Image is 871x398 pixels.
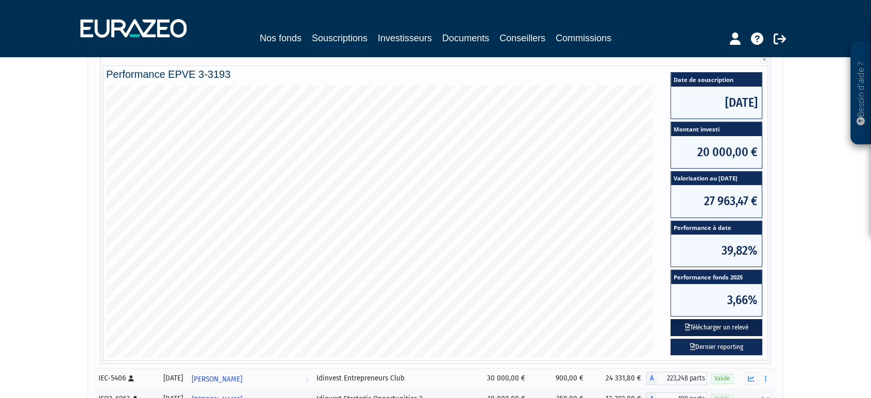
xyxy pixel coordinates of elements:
[711,374,733,384] span: Valide
[646,372,707,385] div: A - Idinvest Entrepreneurs Club
[162,373,185,384] div: [DATE]
[312,31,367,47] a: Souscriptions
[671,319,762,336] button: Télécharger un relevé
[378,31,432,45] a: Investisseurs
[530,368,589,389] td: 900,00 €
[442,31,489,45] a: Documents
[671,284,762,316] span: 3,66%
[671,185,762,217] span: 27 963,47 €
[128,375,134,382] i: [Français] Personne physique
[671,136,762,168] span: 20 000,00 €
[106,69,765,80] h4: Performance EPVE 3-3193
[192,370,242,389] span: [PERSON_NAME]
[671,73,762,87] span: Date de souscription
[98,373,155,384] div: IEC-5406
[80,19,187,38] img: 1732889491-logotype_eurazeo_blanc_rvb.png
[855,47,867,140] p: Besoin d'aide ?
[671,270,762,284] span: Performance fonds 2025
[671,235,762,267] span: 39,82%
[671,87,762,119] span: [DATE]
[657,372,707,385] span: 223,248 parts
[305,370,309,389] i: Voir l'investisseur
[589,368,646,389] td: 24 331,80 €
[671,221,762,235] span: Performance à date
[671,172,762,186] span: Valorisation au [DATE]
[671,122,762,136] span: Montant investi
[473,368,530,389] td: 30 000,00 €
[556,31,611,45] a: Commissions
[260,31,301,45] a: Nos fonds
[646,372,657,385] span: A
[316,373,469,384] div: Idinvest Entrepreneurs Club
[499,31,545,45] a: Conseillers
[671,339,762,356] a: Dernier reporting
[188,368,313,389] a: [PERSON_NAME]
